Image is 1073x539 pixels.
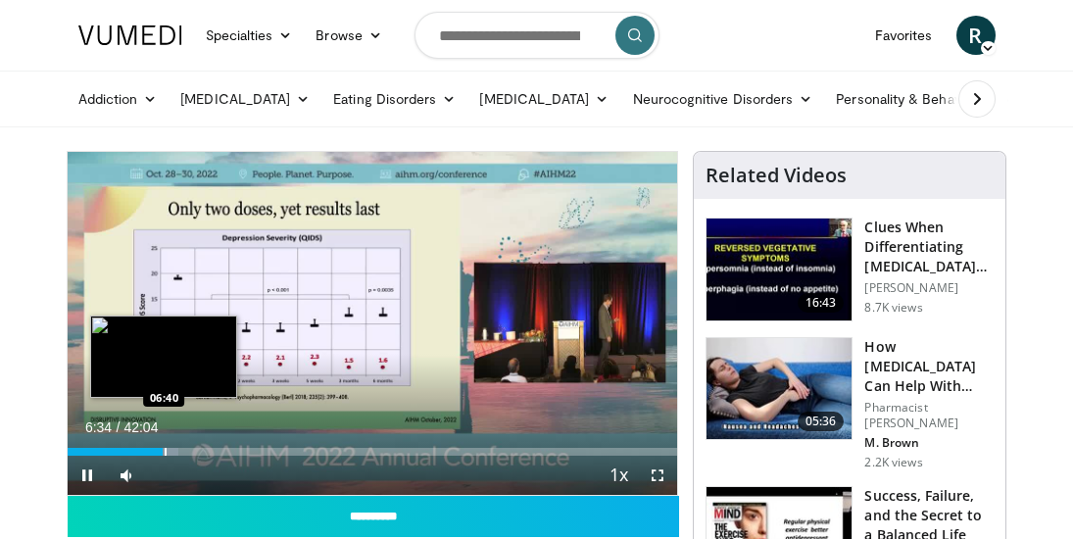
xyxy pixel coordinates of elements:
img: image.jpeg [90,316,237,398]
a: Personality & Behavior Disorders [824,79,1072,119]
a: [MEDICAL_DATA] [169,79,321,119]
a: Addiction [67,79,170,119]
span: 16:43 [798,293,845,313]
img: VuMedi Logo [78,25,182,45]
a: Eating Disorders [321,79,467,119]
video-js: Video Player [68,152,678,495]
button: Mute [107,456,146,495]
a: [MEDICAL_DATA] [467,79,620,119]
a: Neurocognitive Disorders [621,79,825,119]
a: Specialties [194,16,305,55]
p: Pharmacist [PERSON_NAME] [864,400,994,431]
h4: Related Videos [706,164,847,187]
p: 2.2K views [864,455,922,470]
div: Progress Bar [68,448,678,456]
p: M. Brown [864,435,994,451]
a: Favorites [863,16,945,55]
img: 7bfe4765-2bdb-4a7e-8d24-83e30517bd33.150x105_q85_crop-smart_upscale.jpg [707,338,852,440]
span: / [117,419,121,435]
h3: Clues When Differentiating [MEDICAL_DATA] from MDD [864,218,994,276]
span: 6:34 [85,419,112,435]
a: R [956,16,996,55]
p: 8.7K views [864,300,922,316]
a: Browse [304,16,394,55]
button: Pause [68,456,107,495]
img: a6520382-d332-4ed3-9891-ee688fa49237.150x105_q85_crop-smart_upscale.jpg [707,219,852,320]
input: Search topics, interventions [415,12,659,59]
a: 05:36 How [MEDICAL_DATA] Can Help With Anxiety Without Sedation Pharmacist [PERSON_NAME] M. Brown... [706,337,994,470]
span: 05:36 [798,412,845,431]
span: 42:04 [123,419,158,435]
h3: How [MEDICAL_DATA] Can Help With Anxiety Without Sedation [864,337,994,396]
a: 16:43 Clues When Differentiating [MEDICAL_DATA] from MDD [PERSON_NAME] 8.7K views [706,218,994,321]
button: Fullscreen [638,456,677,495]
p: [PERSON_NAME] [864,280,994,296]
button: Playback Rate [599,456,638,495]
